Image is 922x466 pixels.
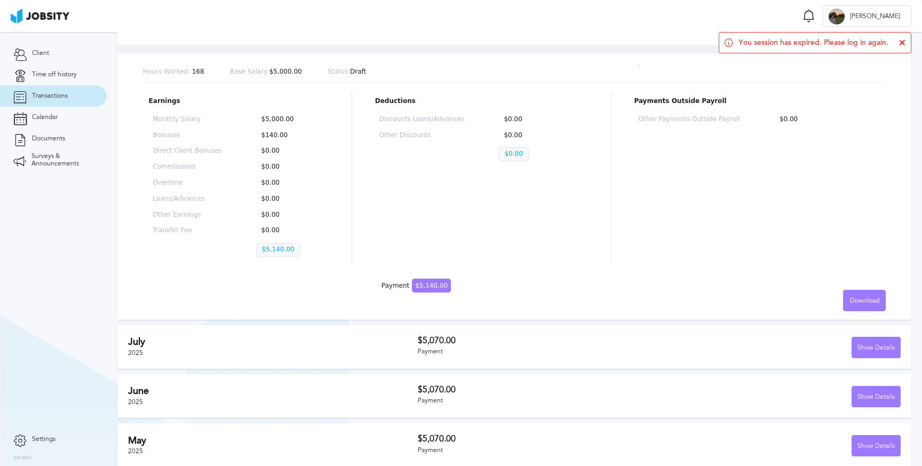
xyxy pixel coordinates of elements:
[32,135,65,143] span: Documents
[738,38,888,47] span: You session has expired. Please log in again.
[143,68,190,75] span: Hours Worked:
[149,98,329,105] p: Earnings
[774,116,876,123] p: $0.00
[852,386,900,408] div: Show Details
[852,337,901,358] button: Show Details
[418,434,659,444] h3: $5,070.00
[230,68,302,76] p: $5,000.00
[418,348,659,356] div: Payment
[31,153,93,168] span: Surveys & Announcements
[128,349,143,357] span: 2025
[829,9,845,25] div: H
[850,297,879,305] span: Download
[32,92,68,100] span: Transactions
[381,282,451,290] div: Payment
[498,132,584,139] p: $0.00
[153,147,222,155] p: Direct Client Bonuses
[256,179,325,187] p: $0.00
[153,179,222,187] p: Overtime
[498,116,584,123] p: $0.00
[634,98,880,105] p: Payments Outside Payroll
[32,50,49,57] span: Client
[845,13,905,20] span: [PERSON_NAME]
[153,163,222,171] p: Commissions
[32,71,77,78] span: Time off history
[32,114,58,121] span: Calendar
[418,397,659,405] div: Payment
[256,195,325,203] p: $0.00
[852,436,900,457] div: Show Details
[143,68,204,76] p: 168
[256,132,325,139] p: $140.00
[823,5,911,27] button: H[PERSON_NAME]
[418,336,659,345] h3: $5,070.00
[128,435,418,446] h2: May
[128,385,418,397] h2: June
[852,386,901,407] button: Show Details
[843,290,886,311] button: Download
[379,132,465,139] p: Other Discounts
[638,116,740,123] p: Other Payments Outside Payroll
[328,68,350,75] span: Status:
[11,9,69,23] img: ab4bad089aa723f57921c736e9817d99.png
[230,68,269,75] span: Base Salary:
[498,147,528,161] p: $0.00
[256,163,325,171] p: $0.00
[128,447,143,455] span: 2025
[153,195,222,203] p: Loans/Advances
[852,337,900,359] div: Show Details
[256,227,325,234] p: $0.00
[418,385,659,394] h3: $5,070.00
[128,336,418,347] h2: July
[153,227,222,234] p: Transfer Fee
[379,116,465,123] p: Discounts Loans/Advances
[13,455,33,461] label: Version:
[256,116,325,123] p: $5,000.00
[256,243,300,257] p: $5,140.00
[32,436,55,443] span: Settings
[256,147,325,155] p: $0.00
[153,211,222,219] p: Other Earnings
[418,447,659,454] div: Payment
[153,116,222,123] p: Monthly Salary
[328,68,367,76] p: Draft
[128,398,143,406] span: 2025
[153,132,222,139] p: Bonuses
[375,98,588,105] p: Deductions
[852,435,901,456] button: Show Details
[412,279,451,293] span: $5,140.00
[256,211,325,219] p: $0.00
